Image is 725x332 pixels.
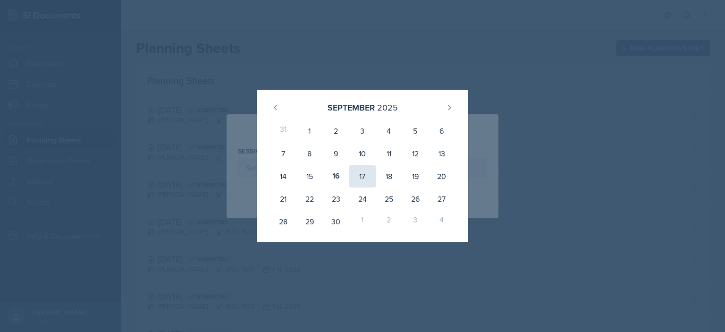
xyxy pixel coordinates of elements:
[402,165,429,187] div: 19
[349,187,376,210] div: 24
[323,210,349,233] div: 30
[296,210,323,233] div: 29
[349,142,376,165] div: 10
[296,142,323,165] div: 8
[429,187,455,210] div: 27
[376,165,402,187] div: 18
[296,119,323,142] div: 1
[349,210,376,233] div: 1
[429,165,455,187] div: 20
[270,165,296,187] div: 14
[296,187,323,210] div: 22
[296,165,323,187] div: 15
[376,142,402,165] div: 11
[328,101,375,114] div: September
[323,187,349,210] div: 23
[377,101,398,114] div: 2025
[402,119,429,142] div: 5
[270,187,296,210] div: 21
[402,210,429,233] div: 3
[376,210,402,233] div: 2
[270,210,296,233] div: 28
[323,165,349,187] div: 16
[429,142,455,165] div: 13
[323,142,349,165] div: 9
[270,119,296,142] div: 31
[429,119,455,142] div: 6
[349,165,376,187] div: 17
[402,142,429,165] div: 12
[429,210,455,233] div: 4
[376,187,402,210] div: 25
[349,119,376,142] div: 3
[270,142,296,165] div: 7
[376,119,402,142] div: 4
[323,119,349,142] div: 2
[402,187,429,210] div: 26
